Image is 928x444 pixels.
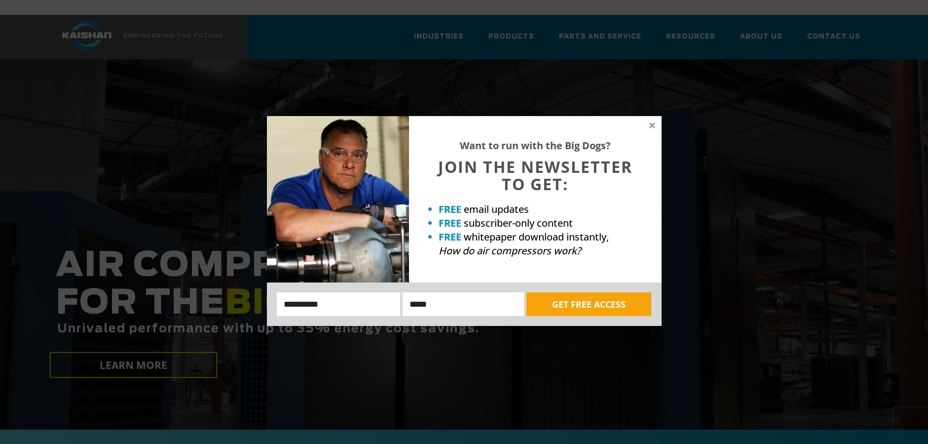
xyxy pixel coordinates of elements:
strong: FREE [439,202,461,216]
span: whitepaper download instantly, [464,230,609,243]
span: email updates [464,202,529,216]
button: Close [648,121,657,130]
strong: Want to run with the Big Dogs? [460,139,611,152]
input: Email [403,292,524,316]
input: Name: [277,292,401,316]
strong: FREE [439,216,461,230]
em: How do air compressors work? [439,244,581,257]
span: subscriber-only content [464,216,573,230]
span: JOIN THE NEWSLETTER TO GET: [438,156,632,195]
button: GET FREE ACCESS [526,292,651,316]
strong: FREE [439,230,461,243]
